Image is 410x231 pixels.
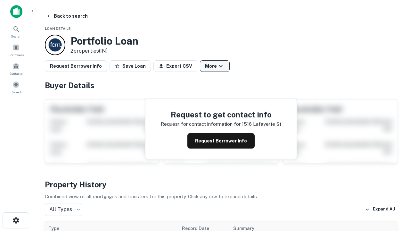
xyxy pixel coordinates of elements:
span: Search [11,34,21,39]
img: capitalize-icon.png [10,5,22,18]
div: All Types [45,203,83,216]
h3: Portfolio Loan [70,35,138,47]
button: Request Borrower Info [45,60,107,72]
button: Expand All [364,205,397,214]
iframe: Chat Widget [378,180,410,210]
span: Saved [12,90,21,95]
p: 2 properties (IN) [70,47,138,55]
button: Request Borrower Info [187,133,255,149]
button: Back to search [44,10,90,22]
p: Request for contact information for [161,120,241,128]
button: More [200,60,230,72]
span: Contacts [10,71,22,76]
a: Borrowers [2,41,30,59]
button: Save Loan [110,60,151,72]
button: Export CSV [153,60,197,72]
a: Search [2,23,30,40]
a: Contacts [2,60,30,77]
span: Loan Details [45,27,71,30]
span: Borrowers [8,52,24,57]
h4: Property History [45,179,397,190]
a: Saved [2,79,30,96]
p: 1516 lafayette st [242,120,281,128]
p: Combined view of all mortgages and transfers for this property. Click any row to expand details. [45,193,397,201]
h4: Buyer Details [45,80,397,91]
h4: Request to get contact info [161,109,281,120]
